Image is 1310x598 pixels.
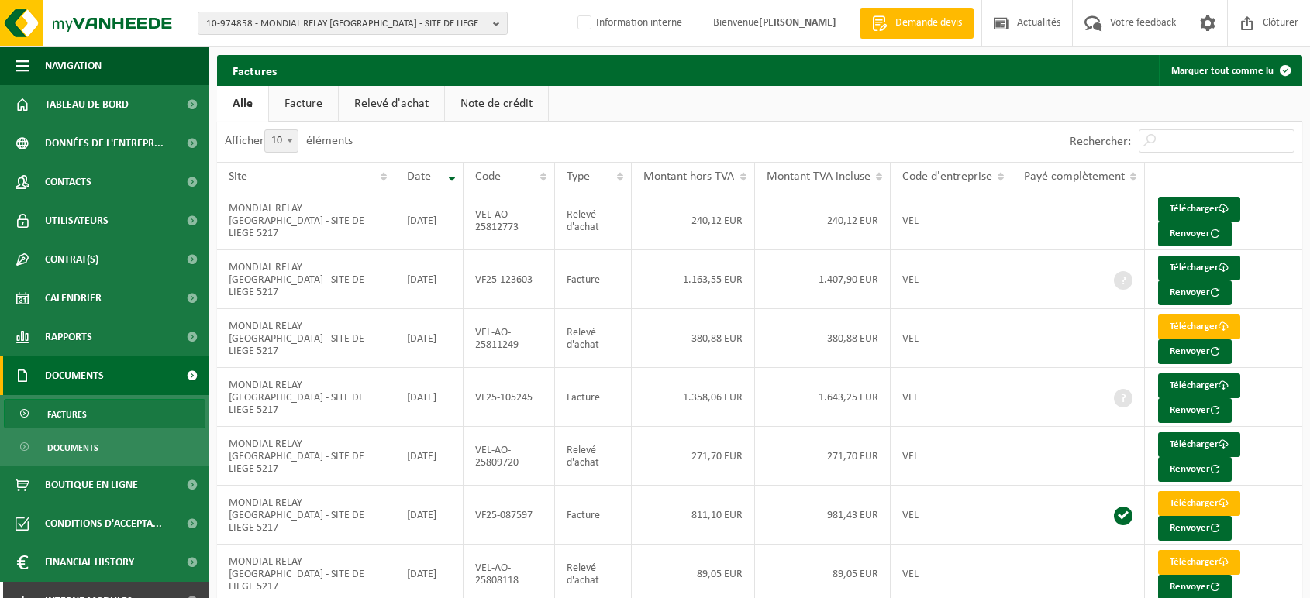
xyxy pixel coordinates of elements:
a: Note de crédit [445,86,548,122]
td: 1.407,90 EUR [755,250,891,309]
a: Télécharger [1158,373,1240,398]
span: 10 [264,129,298,153]
label: Afficher éléments [225,135,353,147]
td: MONDIAL RELAY [GEOGRAPHIC_DATA] - SITE DE LIEGE 5217 [217,191,395,250]
a: Documents [4,432,205,462]
td: VEL-AO-25809720 [464,427,555,486]
td: Facture [555,368,632,427]
td: 981,43 EUR [755,486,891,545]
td: VF25-105245 [464,368,555,427]
td: [DATE] [395,486,464,545]
span: Demande devis [891,15,966,31]
span: 10 [265,130,298,152]
td: VEL [891,486,1012,545]
td: [DATE] [395,250,464,309]
a: Télécharger [1158,491,1240,516]
a: Relevé d'achat [339,86,444,122]
td: 271,70 EUR [755,427,891,486]
a: Télécharger [1158,197,1240,222]
button: Renvoyer [1158,339,1232,364]
td: MONDIAL RELAY [GEOGRAPHIC_DATA] - SITE DE LIEGE 5217 [217,309,395,368]
span: Date [407,170,431,183]
label: Rechercher: [1070,136,1131,148]
td: Facture [555,250,632,309]
span: Contacts [45,163,91,201]
a: Télécharger [1158,314,1240,339]
button: Renvoyer [1158,222,1232,246]
span: Montant TVA incluse [767,170,870,183]
td: VEL-AO-25812773 [464,191,555,250]
td: [DATE] [395,368,464,427]
td: VEL [891,309,1012,368]
td: Relevé d'achat [555,427,632,486]
span: Factures [47,400,87,429]
span: Utilisateurs [45,201,109,240]
td: 271,70 EUR [632,427,755,486]
button: Renvoyer [1158,457,1232,482]
a: Demande devis [860,8,974,39]
span: Type [567,170,590,183]
td: [DATE] [395,427,464,486]
td: Facture [555,486,632,545]
span: 10-974858 - MONDIAL RELAY [GEOGRAPHIC_DATA] - SITE DE LIEGE 5217 - [GEOGRAPHIC_DATA] [206,12,487,36]
span: Contrat(s) [45,240,98,279]
button: Renvoyer [1158,398,1232,423]
span: Documents [47,433,98,462]
td: MONDIAL RELAY [GEOGRAPHIC_DATA] - SITE DE LIEGE 5217 [217,250,395,309]
td: 1.643,25 EUR [755,368,891,427]
td: VF25-087597 [464,486,555,545]
span: Conditions d'accepta... [45,504,162,543]
strong: [PERSON_NAME] [759,17,836,29]
span: Code [475,170,501,183]
td: 380,88 EUR [755,309,891,368]
td: 1.358,06 EUR [632,368,755,427]
span: Payé complètement [1024,170,1125,183]
td: 1.163,55 EUR [632,250,755,309]
a: Télécharger [1158,256,1240,280]
button: Marquer tout comme lu [1159,55,1301,86]
span: Documents [45,356,104,395]
td: MONDIAL RELAY [GEOGRAPHIC_DATA] - SITE DE LIEGE 5217 [217,427,395,486]
span: Navigation [45,46,102,85]
td: [DATE] [395,309,464,368]
span: Financial History [45,543,134,582]
td: VF25-123603 [464,250,555,309]
td: MONDIAL RELAY [GEOGRAPHIC_DATA] - SITE DE LIEGE 5217 [217,486,395,545]
td: VEL [891,250,1012,309]
span: Site [229,170,247,183]
span: Rapports [45,318,92,356]
a: Facture [269,86,338,122]
td: 380,88 EUR [632,309,755,368]
td: 240,12 EUR [632,191,755,250]
span: Calendrier [45,279,102,318]
td: MONDIAL RELAY [GEOGRAPHIC_DATA] - SITE DE LIEGE 5217 [217,368,395,427]
button: 10-974858 - MONDIAL RELAY [GEOGRAPHIC_DATA] - SITE DE LIEGE 5217 - [GEOGRAPHIC_DATA] [198,12,508,35]
td: 240,12 EUR [755,191,891,250]
td: VEL [891,427,1012,486]
span: Code d'entreprise [902,170,992,183]
td: 811,10 EUR [632,486,755,545]
a: Alle [217,86,268,122]
td: [DATE] [395,191,464,250]
button: Renvoyer [1158,280,1232,305]
td: VEL [891,368,1012,427]
button: Renvoyer [1158,516,1232,541]
a: Télécharger [1158,432,1240,457]
h2: Factures [217,55,292,85]
label: Information interne [574,12,682,35]
span: Tableau de bord [45,85,129,124]
a: Télécharger [1158,550,1240,575]
td: VEL-AO-25811249 [464,309,555,368]
span: Boutique en ligne [45,466,138,504]
td: Relevé d'achat [555,309,632,368]
span: Montant hors TVA [643,170,734,183]
a: Factures [4,399,205,428]
span: Données de l'entrepr... [45,124,164,163]
td: Relevé d'achat [555,191,632,250]
td: VEL [891,191,1012,250]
